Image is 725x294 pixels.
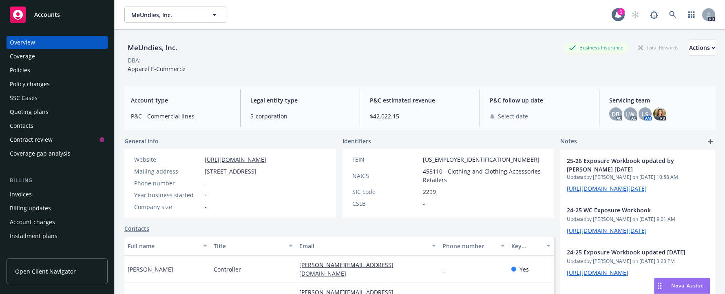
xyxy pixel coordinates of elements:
[567,185,647,192] a: [URL][DOMAIN_NAME][DATE]
[352,171,420,180] div: NAICS
[205,179,207,187] span: -
[10,202,51,215] div: Billing updates
[352,187,420,196] div: SIC code
[214,242,284,250] div: Title
[646,7,662,23] a: Report a Bug
[612,110,619,118] span: DB
[214,265,241,274] span: Controller
[205,191,207,199] span: -
[567,174,709,181] span: Updated by [PERSON_NAME] on [DATE] 10:58 AM
[134,179,201,187] div: Phone number
[128,265,173,274] span: [PERSON_NAME]
[134,191,201,199] div: Year business started
[423,155,539,164] span: [US_EMPLOYER_IDENTIFICATION_NUMBER]
[560,199,715,241] div: 24-25 WC Exposure WorkbookUpdatedby [PERSON_NAME] on [DATE] 9:01 AM[URL][DOMAIN_NAME][DATE]
[567,258,709,265] span: Updated by [PERSON_NAME] on [DATE] 3:23 PM
[10,216,55,229] div: Account charges
[511,242,542,250] div: Key contact
[567,206,687,214] span: 24-25 WC Exposure Workbook
[352,199,420,208] div: CSLB
[124,42,181,53] div: MeUndies, Inc.
[567,248,687,256] span: 24-25 Exposure Workbook updated [DATE]
[250,112,350,120] span: S-corporation
[34,11,60,18] span: Accounts
[296,236,439,256] button: Email
[205,167,256,176] span: [STREET_ADDRESS]
[10,119,33,132] div: Contacts
[683,7,700,23] a: Switch app
[7,188,108,201] a: Invoices
[7,202,108,215] a: Billing updates
[442,265,451,273] a: -
[352,155,420,164] div: FEIN
[131,11,202,19] span: MeUndies, Inc.
[671,282,703,289] span: Nova Assist
[10,133,53,146] div: Contract review
[210,236,296,256] button: Title
[627,7,643,23] a: Start snowing
[567,269,628,276] a: [URL][DOMAIN_NAME]
[7,91,108,105] a: SSC Cases
[7,78,108,91] a: Policy changes
[128,242,198,250] div: Full name
[565,42,628,53] div: Business Insurance
[689,40,715,56] button: Actions
[7,3,108,26] a: Accounts
[653,107,666,120] img: photo
[442,242,495,250] div: Phone number
[567,156,687,174] span: 25-26 Exposure Workbook updated by [PERSON_NAME] [DATE]
[423,199,425,208] span: -
[490,96,589,105] span: P&C follow up date
[498,112,528,120] span: Select date
[343,137,371,145] span: Identifiers
[7,64,108,77] a: Policies
[617,8,625,16] div: 1
[299,242,427,250] div: Email
[567,227,647,234] a: [URL][DOMAIN_NAME][DATE]
[134,167,201,176] div: Mailing address
[7,147,108,160] a: Coverage gap analysis
[7,133,108,146] a: Contract review
[131,112,230,120] span: P&C - Commercial lines
[15,267,76,276] span: Open Client Navigator
[7,216,108,229] a: Account charges
[299,261,393,277] a: [PERSON_NAME][EMAIL_ADDRESS][DOMAIN_NAME]
[131,96,230,105] span: Account type
[10,91,38,105] div: SSC Cases
[7,50,108,63] a: Coverage
[10,229,57,243] div: Installment plans
[665,7,681,23] a: Search
[689,40,715,56] div: Actions
[508,236,554,256] button: Key contact
[560,150,715,199] div: 25-26 Exposure Workbook updated by [PERSON_NAME] [DATE]Updatedby [PERSON_NAME] on [DATE] 10:58 AM...
[10,36,35,49] div: Overview
[439,236,508,256] button: Phone number
[124,236,210,256] button: Full name
[7,176,108,185] div: Billing
[134,203,201,211] div: Company size
[519,265,529,274] span: Yes
[654,278,710,294] button: Nova Assist
[10,78,50,91] div: Policy changes
[626,110,634,118] span: LW
[205,203,207,211] span: -
[250,96,350,105] span: Legal entity type
[124,224,149,233] a: Contacts
[128,65,186,73] span: Apparel E-Commerce
[7,105,108,118] a: Quoting plans
[560,241,715,283] div: 24-25 Exposure Workbook updated [DATE]Updatedby [PERSON_NAME] on [DATE] 3:23 PM[URL][DOMAIN_NAME]
[654,278,665,294] div: Drag to move
[567,216,709,223] span: Updated by [PERSON_NAME] on [DATE] 9:01 AM
[642,110,648,118] span: LS
[7,119,108,132] a: Contacts
[370,112,469,120] span: $42,022.15
[7,36,108,49] a: Overview
[7,229,108,243] a: Installment plans
[634,42,683,53] div: Total Rewards
[10,50,35,63] div: Coverage
[423,187,436,196] span: 2299
[10,188,32,201] div: Invoices
[370,96,469,105] span: P&C estimated revenue
[10,64,30,77] div: Policies
[10,105,49,118] div: Quoting plans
